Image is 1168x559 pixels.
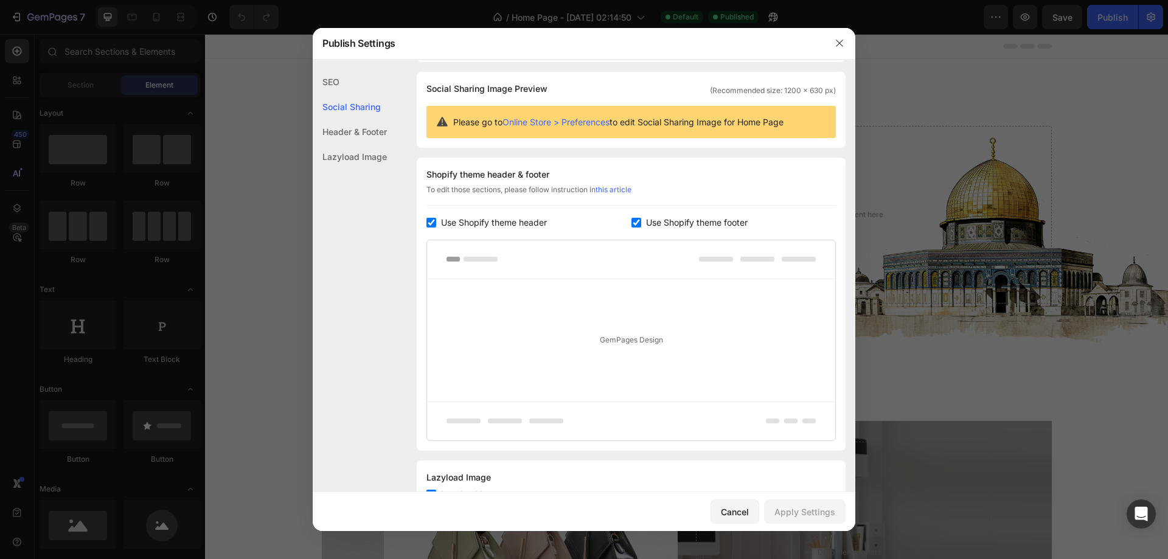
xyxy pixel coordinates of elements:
button: Apply Settings [764,499,846,524]
div: GemPages Design [427,279,835,401]
span: Social Sharing Image Preview [426,82,547,96]
div: Lazyload Image [313,144,387,169]
button: Cancel [711,499,759,524]
div: Open Intercom Messenger [1127,499,1156,529]
div: Header & Footer [313,119,387,144]
div: Drop element here [270,228,335,238]
span: Use Shopify theme header [441,215,547,230]
span: Please go to to edit Social Sharing Image for Home Page [453,116,784,128]
div: Lazyload Image [426,470,836,485]
div: SEO [313,69,387,94]
span: Use Shopify theme footer [646,215,748,230]
a: this article [596,185,631,194]
div: To edit those sections, please follow instruction in [426,184,836,206]
h2: heritage & elegance [117,114,414,190]
a: Online Store > Preferences [502,117,610,127]
span: faith [118,115,208,152]
p: crafted with faith & tradition [118,93,412,108]
span: Lazyload Image [441,487,505,502]
div: Social Sharing [313,94,387,119]
span: (Recommended size: 1200 x 630 px) [710,85,836,96]
div: Drop element here [613,513,677,523]
div: Cancel [721,505,749,518]
div: Drop element here [614,176,678,186]
div: Publish Settings [313,27,824,59]
div: Apply Settings [774,505,835,518]
div: Shopify theme header & footer [426,167,836,182]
